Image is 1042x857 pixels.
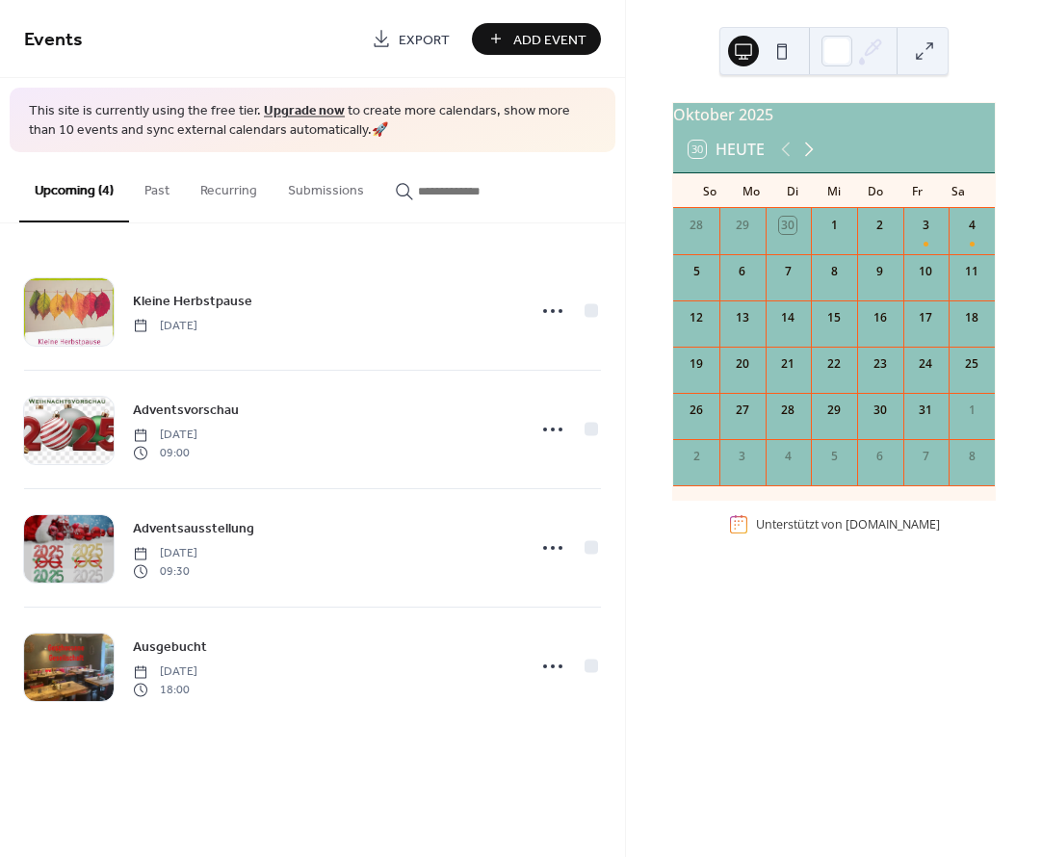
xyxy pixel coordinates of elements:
div: 11 [963,263,980,280]
div: 16 [872,309,889,326]
a: Export [357,23,464,55]
button: Upcoming (4) [19,152,129,222]
div: 30 [872,402,889,419]
a: Kleine Herbstpause [133,290,252,312]
span: Ausgebucht [133,637,207,658]
button: Past [129,152,185,221]
div: Sa [938,173,979,208]
div: 12 [688,309,705,326]
div: 26 [688,402,705,419]
div: 31 [917,402,934,419]
div: Oktober 2025 [673,103,995,126]
div: Mo [730,173,771,208]
div: 10 [917,263,934,280]
div: 29 [825,402,843,419]
div: 1 [825,217,843,234]
a: Adventsausstellung [133,517,254,539]
div: 8 [963,448,980,465]
span: Kleine Herbstpause [133,291,252,311]
div: 27 [734,402,751,419]
div: 4 [779,448,796,465]
div: 30 [779,217,796,234]
div: 5 [825,448,843,465]
div: So [689,173,730,208]
span: This site is currently using the free tier. to create more calendars, show more than 10 events an... [29,102,596,140]
div: 6 [872,448,889,465]
a: Upgrade now [264,98,345,124]
div: 4 [963,217,980,234]
span: Adventsausstellung [133,519,254,539]
div: 13 [734,309,751,326]
span: Events [24,21,83,59]
span: 09:00 [133,444,197,461]
div: 7 [917,448,934,465]
div: 7 [779,263,796,280]
button: Add Event [472,23,601,55]
span: 09:30 [133,562,197,580]
div: 14 [779,309,796,326]
div: 20 [734,355,751,373]
div: Mi [814,173,855,208]
div: 29 [734,217,751,234]
button: Submissions [273,152,379,221]
div: 3 [917,217,934,234]
div: 21 [779,355,796,373]
div: 3 [734,448,751,465]
div: 5 [688,263,705,280]
div: 22 [825,355,843,373]
span: Add Event [513,30,586,50]
button: 30Heute [682,136,771,163]
span: [DATE] [133,545,197,562]
div: 6 [734,263,751,280]
span: [DATE] [133,317,197,334]
div: Do [855,173,897,208]
span: Adventsvorschau [133,401,239,421]
div: 25 [963,355,980,373]
span: [DATE] [133,663,197,681]
div: Fr [897,173,938,208]
span: 18:00 [133,681,197,698]
button: Recurring [185,152,273,221]
div: 9 [872,263,889,280]
div: Unterstützt von [756,516,940,532]
div: Di [771,173,813,208]
a: Adventsvorschau [133,399,239,421]
div: 15 [825,309,843,326]
span: [DATE] [133,427,197,444]
div: 28 [779,402,796,419]
div: 24 [917,355,934,373]
div: 2 [872,217,889,234]
span: Export [399,30,450,50]
div: 8 [825,263,843,280]
div: 1 [963,402,980,419]
div: 17 [917,309,934,326]
div: 2 [688,448,705,465]
div: 18 [963,309,980,326]
div: 19 [688,355,705,373]
a: Ausgebucht [133,636,207,658]
div: 28 [688,217,705,234]
a: [DOMAIN_NAME] [846,516,940,532]
div: 23 [872,355,889,373]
